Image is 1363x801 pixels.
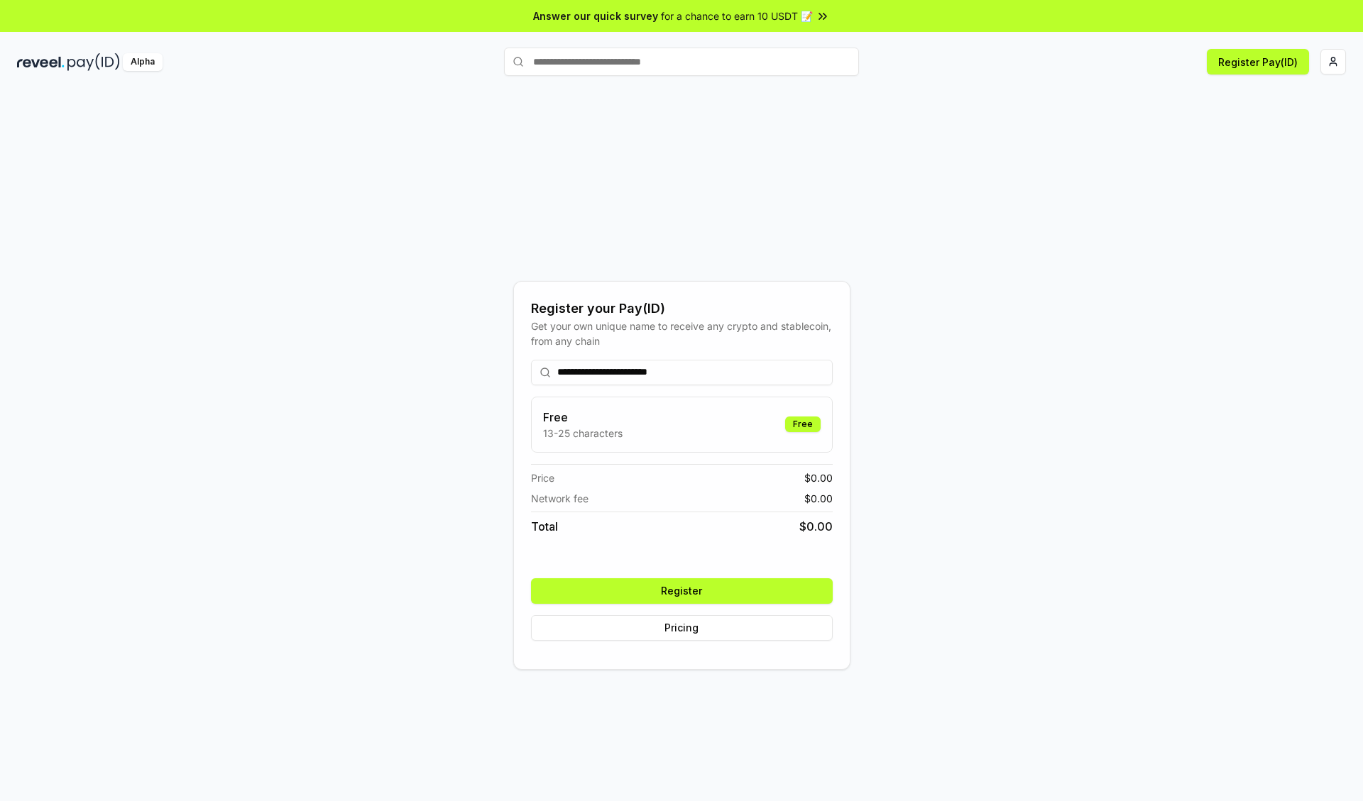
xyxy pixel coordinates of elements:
[804,491,833,506] span: $ 0.00
[785,416,821,432] div: Free
[531,518,558,535] span: Total
[543,426,623,441] p: 13-25 characters
[67,53,120,71] img: pay_id
[531,319,833,348] div: Get your own unique name to receive any crypto and stablecoin, from any chain
[799,518,833,535] span: $ 0.00
[1207,49,1309,74] button: Register Pay(ID)
[531,615,833,641] button: Pricing
[123,53,163,71] div: Alpha
[531,470,554,485] span: Price
[804,470,833,485] span: $ 0.00
[17,53,65,71] img: reveel_dark
[533,9,658,23] span: Answer our quick survey
[543,409,623,426] h3: Free
[531,578,833,604] button: Register
[531,299,833,319] div: Register your Pay(ID)
[531,491,589,506] span: Network fee
[661,9,813,23] span: for a chance to earn 10 USDT 📝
